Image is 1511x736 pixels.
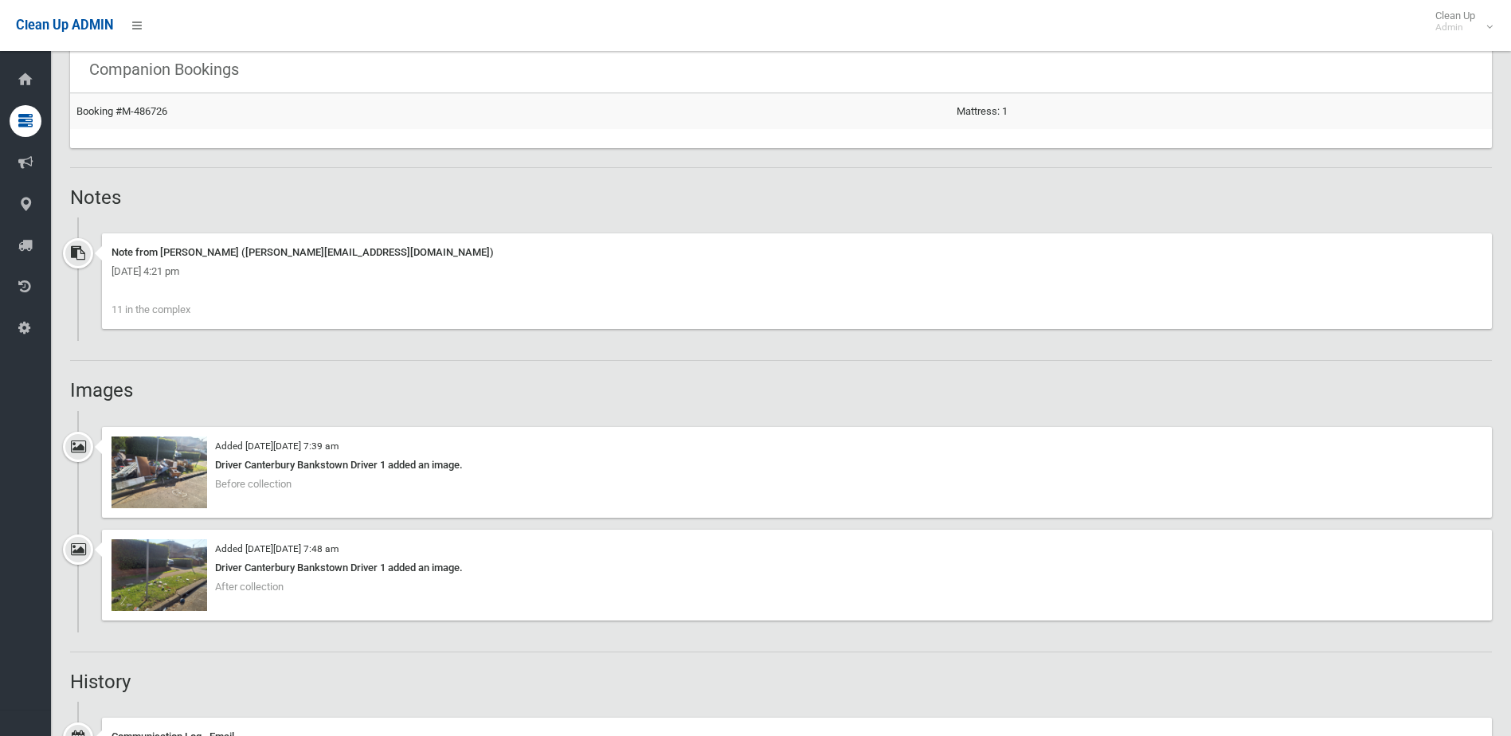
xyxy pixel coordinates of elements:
[112,456,1482,475] div: Driver Canterbury Bankstown Driver 1 added an image.
[215,478,292,490] span: Before collection
[70,187,1492,208] h2: Notes
[215,440,339,452] small: Added [DATE][DATE] 7:39 am
[112,262,1482,281] div: [DATE] 4:21 pm
[70,54,258,85] header: Companion Bookings
[112,303,190,315] span: 11 in the complex
[215,581,284,593] span: After collection
[112,243,1482,262] div: Note from [PERSON_NAME] ([PERSON_NAME][EMAIL_ADDRESS][DOMAIN_NAME])
[950,93,1492,129] td: Mattress: 1
[16,18,113,33] span: Clean Up ADMIN
[112,437,207,508] img: 2025-09-3007.38.575710849766649759109.jpg
[70,380,1492,401] h2: Images
[70,671,1492,692] h2: History
[1427,10,1491,33] span: Clean Up
[112,558,1482,577] div: Driver Canterbury Bankstown Driver 1 added an image.
[215,543,339,554] small: Added [DATE][DATE] 7:48 am
[1435,22,1475,33] small: Admin
[76,105,167,117] a: Booking #M-486726
[112,539,207,611] img: 2025-09-3007.48.016444057162967418063.jpg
